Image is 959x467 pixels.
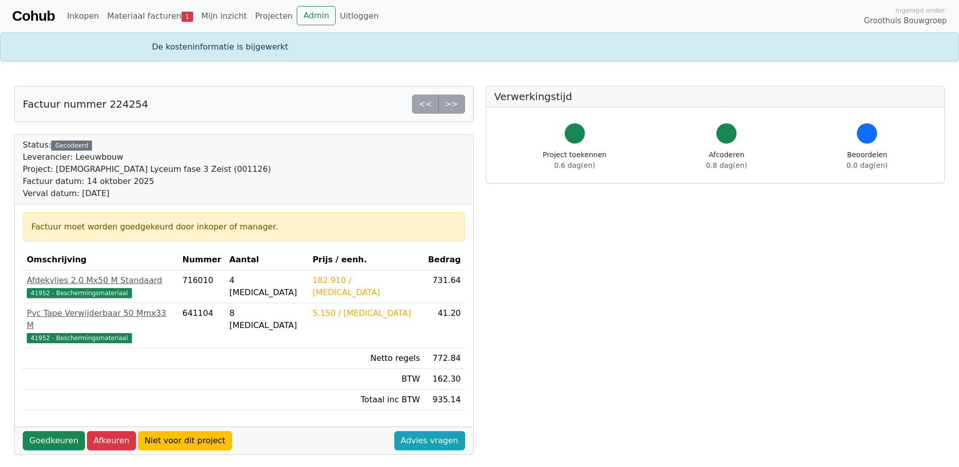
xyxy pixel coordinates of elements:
a: Materiaal facturen1 [103,6,197,26]
span: 0.6 dag(en) [554,161,595,169]
div: 5.150 / [MEDICAL_DATA] [312,307,420,319]
span: 0.0 dag(en) [847,161,888,169]
span: 41952 - Beschermingsmateriaal [27,288,132,298]
div: Pvc Tape Verwijderbaar 50 Mmx33 M [27,307,174,332]
div: Afcoderen [706,150,747,171]
h5: Verwerkingstijd [494,90,937,103]
div: Status: [23,139,271,200]
th: Omschrijving [23,250,178,270]
th: Aantal [225,250,308,270]
div: Project: [DEMOGRAPHIC_DATA] Lyceum fase 3 Zeist (001126) [23,163,271,175]
span: 41952 - Beschermingsmateriaal [27,333,132,343]
span: Groothuis Bouwgroep [864,15,947,27]
a: Niet voor dit project [138,431,232,450]
td: 731.64 [424,270,465,303]
td: Netto regels [308,348,424,369]
div: 182.910 / [MEDICAL_DATA] [312,274,420,299]
a: Mijn inzicht [197,6,251,26]
div: Gecodeerd [51,141,92,151]
th: Nummer [178,250,225,270]
div: 8 [MEDICAL_DATA] [230,307,304,332]
div: Verval datum: [DATE] [23,188,271,200]
th: Prijs / eenh. [308,250,424,270]
td: 772.84 [424,348,465,369]
a: Uitloggen [336,6,383,26]
a: Projecten [251,6,297,26]
a: Advies vragen [394,431,465,450]
td: BTW [308,369,424,390]
div: Factuur moet worden goedgekeurd door inkoper of manager. [31,221,456,233]
a: Inkopen [63,6,103,26]
th: Bedrag [424,250,465,270]
a: Afkeuren [87,431,136,450]
div: Project toekennen [543,150,607,171]
div: Beoordelen [847,150,888,171]
a: Pvc Tape Verwijderbaar 50 Mmx33 M41952 - Beschermingsmateriaal [27,307,174,344]
a: Afdekvlies 2.0 Mx50 M Standaard41952 - Beschermingsmateriaal [27,274,174,299]
a: Goedkeuren [23,431,85,450]
div: Factuur datum: 14 oktober 2025 [23,175,271,188]
span: Ingelogd onder: [895,6,947,15]
h5: Factuur nummer 224254 [23,98,148,110]
div: De kosteninformatie is bijgewerkt [146,41,813,53]
td: 716010 [178,270,225,303]
div: Afdekvlies 2.0 Mx50 M Standaard [27,274,174,287]
td: 935.14 [424,390,465,410]
span: 1 [181,12,193,22]
td: 641104 [178,303,225,348]
td: 41.20 [424,303,465,348]
span: 0.8 dag(en) [706,161,747,169]
div: 4 [MEDICAL_DATA] [230,274,304,299]
td: 162.30 [424,369,465,390]
a: Admin [297,6,336,25]
a: Cohub [12,4,55,28]
td: Totaal inc BTW [308,390,424,410]
div: Leverancier: Leeuwbouw [23,151,271,163]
